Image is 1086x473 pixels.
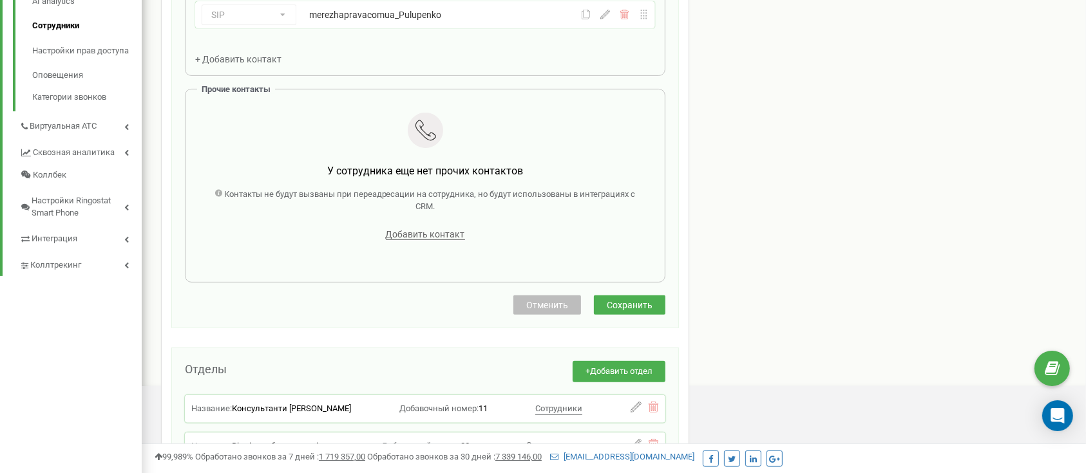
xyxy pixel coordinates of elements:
[513,295,581,315] button: Отменить
[30,120,97,133] span: Виртуальная АТС
[32,233,77,245] span: Интеграция
[594,295,665,315] button: Сохранить
[19,224,142,250] a: Интеграция
[19,111,142,138] a: Виртуальная АТС
[195,452,365,461] span: Обработано звонков за 7 дней :
[33,169,66,181] span: Коллбек
[32,14,142,39] a: Сотрудники
[191,403,232,413] span: Название:
[479,403,488,413] span: 11
[1042,400,1073,431] div: Open Intercom Messenger
[461,441,470,450] span: 22
[381,441,461,450] span: Добавочный номер:
[607,300,653,310] span: Сохранить
[590,366,653,376] span: Добавить отдел
[195,54,281,64] span: + Добавить контакт
[19,186,142,224] a: Настройки Ringostat Smart Phone
[550,452,694,461] a: [EMAIL_ADDRESS][DOMAIN_NAME]
[526,300,568,310] span: Отменить
[224,189,636,211] span: Контакты не будут вызваны при переадресации на сотрудника, но будут использованы в интеграциях с ...
[33,147,115,159] span: Сквозная аналитика
[495,452,542,461] u: 7 339 146,00
[535,403,582,413] span: Сотрудники
[32,195,124,219] span: Настройки Ringostat Smart Phone
[399,403,479,413] span: Добавочный номер:
[19,250,142,277] a: Коллтрекинг
[155,452,193,461] span: 99,989%
[232,441,324,450] span: Відділ турботи про клі...
[581,10,591,19] button: Скопировать данные SIP аккаунта
[386,229,465,240] span: Добавить контакт
[319,452,365,461] u: 1 719 357,00
[185,362,227,376] span: Отделы
[202,84,271,94] span: Прочие контакты
[32,63,142,88] a: Оповещения
[526,440,573,450] span: Сотрудники
[232,403,351,413] span: Консультанти [PERSON_NAME]
[19,138,142,164] a: Сквозная аналитика
[367,452,542,461] span: Обработано звонков за 30 дней :
[195,1,655,28] div: SIPmerezhapravacomua_Pulupenko
[32,88,142,104] a: Категории звонков
[573,361,665,382] button: +Добавить отдел
[327,165,523,177] span: У сотрудника еще нет прочих контактов
[309,8,537,21] div: merezhapravacomua_Pulupenko
[30,259,81,272] span: Коллтрекинг
[191,441,232,450] span: Название:
[19,164,142,187] a: Коллбек
[32,39,142,64] a: Настройки прав доступа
